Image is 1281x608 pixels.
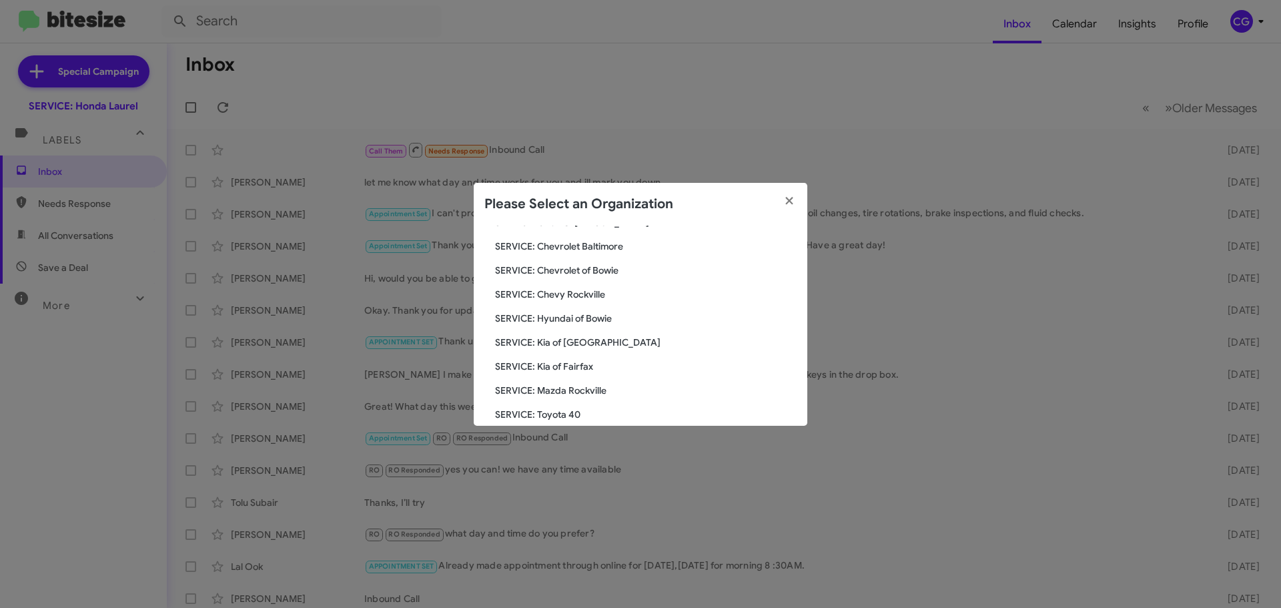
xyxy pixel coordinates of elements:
h2: Please Select an Organization [484,194,673,215]
span: SERVICE: Chevrolet of Bowie [495,264,797,277]
span: SERVICE: Toyota 40 [495,408,797,421]
span: SERVICE: Mazda Rockville [495,384,797,397]
span: SERVICE: Chevy Rockville [495,288,797,301]
span: SERVICE: Kia of Fairfax [495,360,797,373]
span: SERVICE: Kia of [GEOGRAPHIC_DATA] [495,336,797,349]
span: SERVICE: Chevrolet Baltimore [495,240,797,253]
span: SERVICE: Hyundai of Bowie [495,312,797,325]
